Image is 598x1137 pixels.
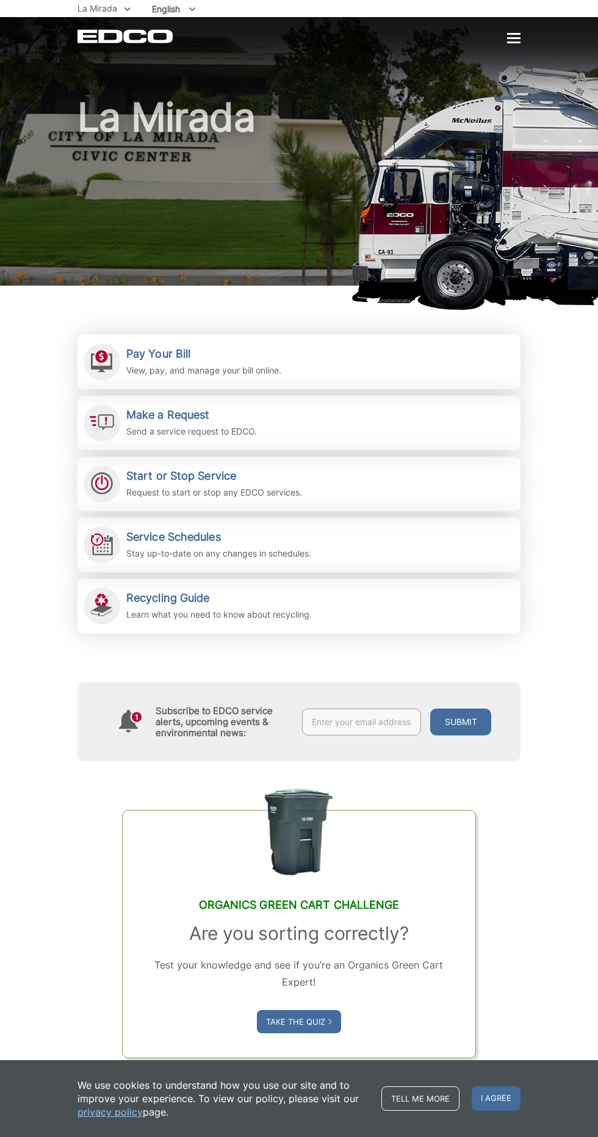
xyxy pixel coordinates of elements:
[381,1086,459,1111] a: Tell me more
[147,898,452,912] h2: Organics Green Cart Challenge
[126,591,312,605] h2: Recycling Guide
[77,579,521,633] a: Recycling Guide Learn what you need to know about recycling.
[147,956,452,991] p: Test your knowledge and see if you’re an Organics Green Cart Expert!
[126,347,281,361] h2: Pay Your Bill
[147,922,452,944] h3: Are you sorting correctly?
[302,709,421,735] input: Enter your email address...
[126,608,312,621] p: Learn what you need to know about recycling.
[77,518,521,572] a: Service Schedules Stay up-to-date on any changes in schedules.
[77,1105,143,1119] a: privacy policy
[430,709,491,735] button: Submit
[77,395,521,450] a: Make a Request Send a service request to EDCO.
[77,1078,369,1119] p: We use cookies to understand how you use our site and to improve your experience. To view our pol...
[77,3,117,13] span: La Mirada
[126,486,302,499] p: Request to start or stop any EDCO services.
[126,425,257,438] p: Send a service request to EDCO.
[126,408,257,422] h2: Make a Request
[126,530,311,544] h2: Service Schedules
[156,706,290,738] h4: Subscribe to EDCO service alerts, upcoming events & environmental news:
[472,1086,521,1111] span: I agree
[257,1010,341,1033] a: Take the Quiz
[126,547,311,560] p: Stay up-to-date on any changes in schedules.
[77,29,175,43] a: EDCD logo. Return to the homepage.
[126,364,281,377] p: View, pay, and manage your bill online.
[126,469,302,483] h2: Start or Stop Service
[77,98,521,291] h1: La Mirada
[77,334,521,389] a: Pay Your Bill View, pay, and manage your bill online.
